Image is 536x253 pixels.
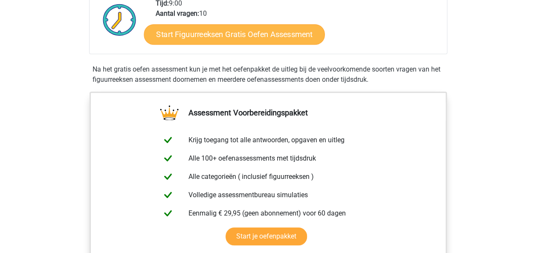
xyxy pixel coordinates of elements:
a: Start Figuurreeksen Gratis Oefen Assessment [144,24,324,44]
a: Start je oefenpakket [226,227,307,245]
div: Na het gratis oefen assessment kun je met het oefenpakket de uitleg bij de veelvoorkomende soorte... [89,64,447,85]
b: Aantal vragen: [156,9,199,17]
